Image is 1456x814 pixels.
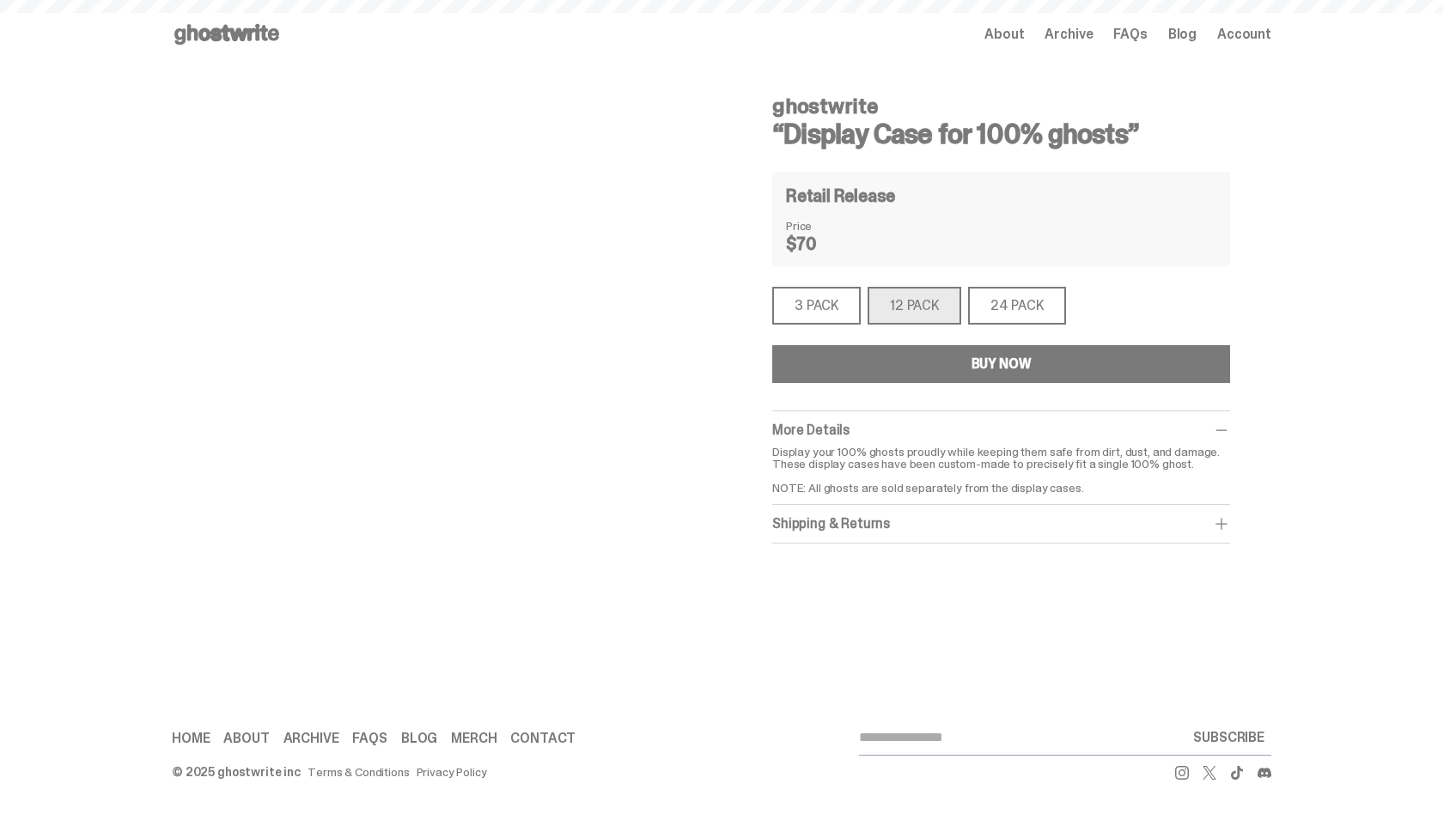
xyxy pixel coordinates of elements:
[223,732,269,745] a: About
[772,421,850,439] span: More Details
[772,446,1230,494] p: Display your 100% ghosts proudly while keeping them safe from dirt, dust, and damage. These displ...
[451,732,497,745] a: Merch
[172,732,210,745] a: Home
[868,287,961,325] div: 12 PACK
[352,732,387,745] a: FAQs
[1186,720,1271,755] button: SUBSCRIBE
[772,120,1230,148] h3: “Display Case for 100% ghosts”
[772,96,1230,117] h4: ghostwrite
[772,287,861,325] div: 3 PACK
[984,27,1024,41] a: About
[417,766,487,778] a: Privacy Policy
[308,766,409,778] a: Terms & Conditions
[786,235,872,252] dd: $70
[772,345,1230,383] button: BUY NOW
[510,732,576,745] a: Contact
[786,220,872,232] dt: Price
[772,515,1230,532] div: Shipping & Returns
[1045,27,1093,41] a: Archive
[1113,27,1147,41] a: FAQs
[172,766,301,778] div: © 2025 ghostwrite inc
[786,187,895,204] h4: Retail Release
[972,357,1032,371] div: BUY NOW
[283,732,339,745] a: Archive
[1168,27,1197,41] a: Blog
[401,732,437,745] a: Blog
[968,287,1066,325] div: 24 PACK
[1217,27,1271,41] a: Account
